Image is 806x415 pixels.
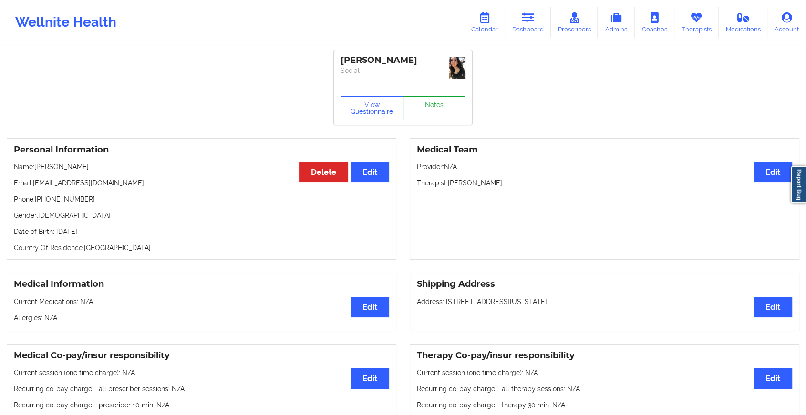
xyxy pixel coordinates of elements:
p: Therapist: [PERSON_NAME] [417,178,792,188]
p: Social [341,66,465,75]
a: Prescribers [551,7,598,38]
button: Edit [351,368,389,388]
p: Current session (one time charge): N/A [417,368,792,377]
h3: Medical Team [417,144,792,155]
a: Coaches [635,7,674,38]
button: Delete [299,162,348,182]
a: Notes [403,96,466,120]
h3: Shipping Address [417,279,792,290]
p: Phone: [PHONE_NUMBER] [14,194,389,204]
p: Recurring co-pay charge - all prescriber sessions : N/A [14,384,389,394]
a: Therapists [674,7,719,38]
p: Date of Birth: [DATE] [14,227,389,236]
a: Report Bug [791,166,806,203]
p: Recurring co-pay charge - all therapy sessions : N/A [417,384,792,394]
p: Address: [STREET_ADDRESS][US_STATE]. [417,297,792,306]
p: Email: [EMAIL_ADDRESS][DOMAIN_NAME] [14,178,389,188]
p: Name: [PERSON_NAME] [14,162,389,172]
p: Current session (one time charge): N/A [14,368,389,377]
h3: Medical Information [14,279,389,290]
button: Edit [754,297,792,317]
h3: Therapy Co-pay/insur responsibility [417,350,792,361]
p: Country Of Residence: [GEOGRAPHIC_DATA] [14,243,389,253]
div: [PERSON_NAME] [341,55,465,66]
p: Recurring co-pay charge - prescriber 10 min : N/A [14,400,389,410]
p: Allergies: N/A [14,313,389,323]
h3: Medical Co-pay/insur responsibility [14,350,389,361]
a: Calendar [464,7,505,38]
p: Gender: [DEMOGRAPHIC_DATA] [14,211,389,220]
img: 6ae257d0-e467-4eef-85e1-4aef2b4f2633_3AC92FD5-7EC3-48BA-90E5-F08D8B441C7D.png [449,57,465,79]
p: Current Medications: N/A [14,297,389,306]
p: Recurring co-pay charge - therapy 30 min : N/A [417,400,792,410]
button: Edit [351,162,389,182]
h3: Personal Information [14,144,389,155]
button: Edit [754,368,792,388]
a: Dashboard [505,7,551,38]
a: Medications [719,7,768,38]
button: Edit [351,297,389,317]
button: View Questionnaire [341,96,403,120]
a: Admins [598,7,635,38]
a: Account [767,7,806,38]
p: Provider: N/A [417,162,792,172]
button: Edit [754,162,792,182]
